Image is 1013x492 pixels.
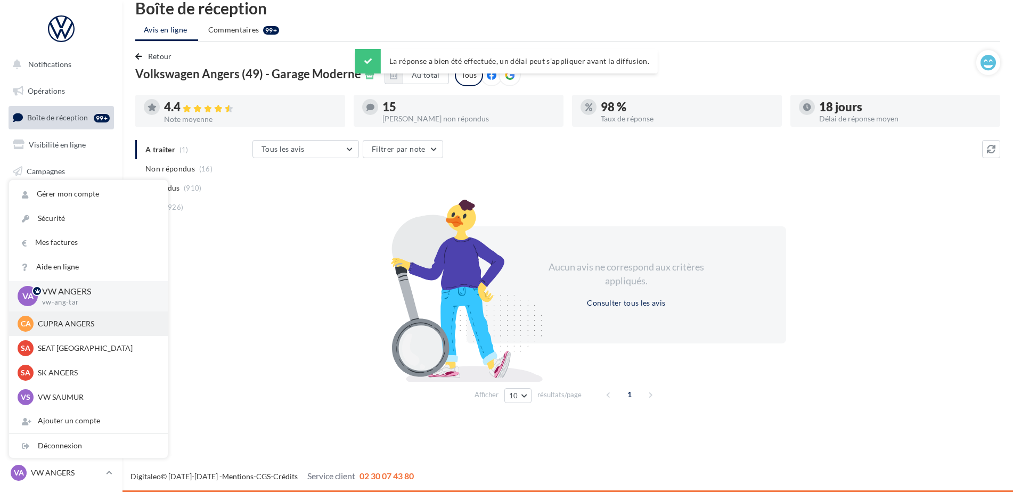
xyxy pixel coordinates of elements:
span: Tous les avis [262,144,305,153]
a: VA VW ANGERS [9,463,114,483]
a: Visibilité en ligne [6,134,116,156]
span: Afficher [475,390,499,400]
span: 1 [621,386,638,403]
span: (16) [199,165,213,173]
a: Calendrier [6,240,116,262]
p: CUPRA ANGERS [38,318,155,329]
span: Commentaires [208,24,259,35]
span: Boîte de réception [27,113,88,122]
div: Déconnexion [9,434,168,458]
span: SA [21,343,30,354]
a: Campagnes [6,160,116,183]
div: 99+ [94,114,110,122]
a: CGS [256,472,271,481]
a: Campagnes DataOnDemand [6,301,116,333]
span: CA [21,318,31,329]
span: VA [14,468,24,478]
span: VS [21,392,30,403]
div: 98 % [601,101,773,113]
span: 02 30 07 43 80 [360,471,414,481]
p: VW SAUMUR [38,392,155,403]
span: Opérations [28,86,65,95]
a: Médiathèque [6,213,116,235]
p: VW ANGERS [42,285,151,298]
a: Contacts [6,186,116,209]
span: © [DATE]-[DATE] - - - [130,472,414,481]
button: Filtrer par note [363,140,443,158]
span: (926) [166,203,184,211]
a: Boîte de réception99+ [6,106,116,129]
div: 4.4 [164,101,337,113]
a: PLV et print personnalisable [6,266,116,297]
span: Retour [148,52,172,61]
a: Mes factures [9,231,168,255]
p: SK ANGERS [38,367,155,378]
a: Opérations [6,80,116,102]
div: Ajouter un compte [9,409,168,433]
span: 10 [509,391,518,400]
div: Aucun avis ne correspond aux critères appliqués. [535,260,718,288]
p: VW ANGERS [31,468,102,478]
div: Délai de réponse moyen [819,115,992,122]
button: 10 [504,388,532,403]
button: Consulter tous les avis [583,297,669,309]
span: (910) [184,184,202,192]
span: Volkswagen Angers (49) - Garage Moderne [135,68,361,80]
div: [PERSON_NAME] non répondus [382,115,555,122]
span: Non répondus [145,163,195,174]
a: Sécurité [9,207,168,231]
span: Campagnes [27,166,65,175]
a: Mentions [222,472,254,481]
div: 15 [382,101,555,113]
div: Taux de réponse [601,115,773,122]
a: Crédits [273,472,298,481]
span: VA [22,290,34,302]
span: Notifications [28,60,71,69]
p: SEAT [GEOGRAPHIC_DATA] [38,343,155,354]
a: Aide en ligne [9,255,168,279]
div: Note moyenne [164,116,337,123]
span: SA [21,367,30,378]
span: Service client [307,471,355,481]
span: Visibilité en ligne [29,140,86,149]
div: La réponse a bien été effectuée, un délai peut s’appliquer avant la diffusion. [355,49,658,73]
a: Digitaleo [130,472,161,481]
button: Retour [135,50,176,63]
p: vw-ang-tar [42,298,151,307]
a: Gérer mon compte [9,182,168,206]
button: Tous les avis [252,140,359,158]
button: Notifications [6,53,112,76]
div: 99+ [263,26,279,35]
span: résultats/page [537,390,582,400]
div: 18 jours [819,101,992,113]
